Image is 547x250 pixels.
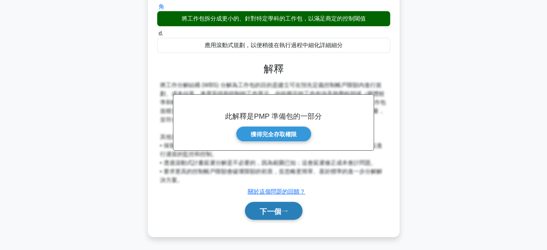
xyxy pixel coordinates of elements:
[159,30,163,36] font: d.
[160,142,382,157] font: • 保留單一工作包並僅指派一名協調工程師仍然違反了商定的控制限額，因此仍然難以進行適當的監控和控制。
[236,126,311,142] a: 獲得完全存取權限
[160,168,382,183] font: • 要求更高的控制帳戶限額會破壞限額的初衷，並忽略更簡單、基於標準的進一步分解解決方案。
[160,160,377,166] font: • 透過滾動式計畫延遲分解是不必要的，因為範圍已知；這會延遲修正成本會計問題。
[264,63,284,74] font: 解釋
[248,188,305,195] a: 關於這個問題的回饋？
[159,4,164,10] font: 角
[205,42,343,48] font: 應用滾動式規劃，以便稍後在執行過程中細化詳細細分
[245,202,302,220] button: 下一個
[182,15,366,22] font: 將工作包拆分成更小的、針對特定學科的工作包，以滿足商定的控制閾值
[260,207,281,215] font: 下一個
[160,134,223,140] font: 其他選擇不合適的原因：
[160,82,386,123] font: 將工作分解結構 (WBS) 分解為工作包的目的是建立可在預先定義控制帳戶限額內進行規劃、成本估算、進度安排和控制的工作單元。由於擬定的工作包涉及跨學科領域（硬體校準和軟體升級），且已超出組織的成...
